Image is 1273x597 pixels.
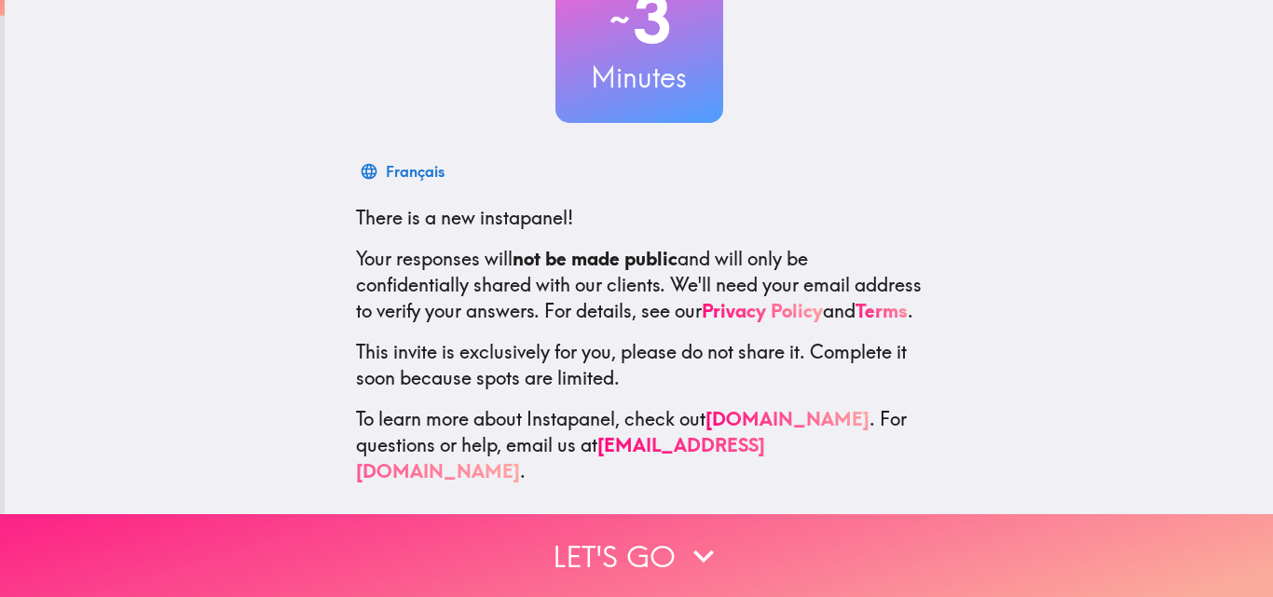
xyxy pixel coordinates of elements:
[702,299,823,322] a: Privacy Policy
[856,299,908,322] a: Terms
[356,406,923,484] p: To learn more about Instapanel, check out . For questions or help, email us at .
[356,433,765,482] a: [EMAIL_ADDRESS][DOMAIN_NAME]
[513,247,678,270] b: not be made public
[356,153,452,190] button: Français
[356,339,923,391] p: This invite is exclusively for you, please do not share it. Complete it soon because spots are li...
[555,58,723,97] h3: Minutes
[356,246,923,324] p: Your responses will and will only be confidentially shared with our clients. We'll need your emai...
[705,407,869,430] a: [DOMAIN_NAME]
[386,158,445,184] div: Français
[356,206,573,229] span: There is a new instapanel!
